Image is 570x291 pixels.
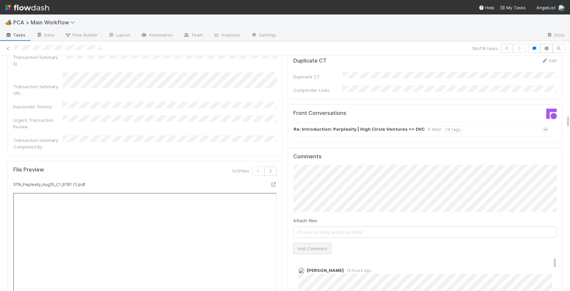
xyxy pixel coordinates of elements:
h5: Duplicate CT [293,58,327,64]
a: My Tasks [500,4,526,11]
span: 1 of 2 files [232,168,249,174]
div: Transaction Summary ID [13,54,63,67]
a: Docs [541,30,570,41]
div: Comptroller Links [293,87,343,93]
div: 3 days [427,126,441,133]
span: Flow Builder [65,32,98,38]
img: avatar_d8fc9ee4-bd1b-4062-a2a8-84feb2d97839.png [298,267,305,274]
strong: Re: Introduction: Perplexity | High Circle Ventures <> DVC [294,126,425,133]
small: STN_Peplexity_Aug25_C1_6781 (1).pdf [13,182,85,187]
div: Transaction Summary URL [13,83,63,96]
a: Analytics [208,30,246,41]
img: avatar_ba0ef937-97b0-4cb1-a734-c46f876909ef.png [558,5,565,11]
span: PCA > Main Workflow [13,19,78,26]
a: Data [31,30,59,41]
h5: Front Conversations [293,110,420,117]
img: front-logo-b4b721b83371efbadf0a.svg [546,109,557,119]
span: My Tasks [500,5,526,10]
button: Add Comment [293,243,332,254]
div: 14 tags [444,126,462,133]
span: 18 of 18 tasks [472,45,498,52]
div: Inaccurate Term(s) [13,103,63,110]
div: Duplicate CT [293,73,343,80]
label: Attach files: [293,217,318,224]
span: [PERSON_NAME] [307,268,344,273]
span: 12 hours ago [344,268,371,273]
a: Edit [541,58,557,63]
img: logo-inverted-e16ddd16eac7371096b0.svg [5,2,49,13]
div: Urgent Transaction Review [13,117,63,130]
a: Flow Builder [59,30,103,41]
span: 🏕️ [5,19,12,25]
a: Team [178,30,208,41]
h5: File Preview [13,167,44,173]
div: Help [479,4,494,11]
span: Choose or drag and drop file(s) [294,227,556,237]
div: Transaction Summary Completed By [13,137,63,150]
span: AngelList [536,5,555,10]
a: Automation [136,30,178,41]
h5: Comments [293,153,557,160]
a: Layout [103,30,136,41]
span: Tasks [5,32,26,38]
a: Settings [246,30,282,41]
